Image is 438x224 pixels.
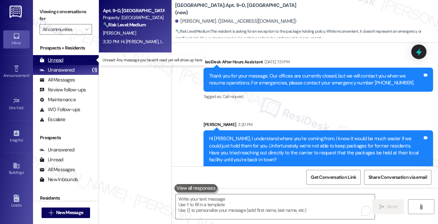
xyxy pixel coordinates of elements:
[40,7,92,24] label: Viewing conversations for
[23,137,24,142] span: •
[175,28,438,42] span: : The resident is asking for an exception to the package holding policy. While inconvenient, it d...
[364,170,431,185] button: Share Conversation via email
[3,193,30,210] a: Leads
[40,57,63,64] div: Unread
[43,24,81,35] input: All communities
[103,30,136,36] span: [PERSON_NAME]
[40,166,75,173] div: All Messages
[24,105,25,109] span: •
[236,121,252,128] div: 3:20 PM
[306,170,360,185] button: Get Conversation Link
[40,156,63,163] div: Unread
[372,199,404,214] button: Send
[85,27,88,32] i: 
[103,14,164,21] div: Property: [GEOGRAPHIC_DATA]
[40,77,75,83] div: All Messages
[48,210,53,215] i: 
[223,94,243,99] span: Call request
[42,208,90,218] button: New Message
[3,128,30,145] a: Insights •
[33,134,99,141] div: Prospects
[263,58,290,65] div: [DATE] 7:31 PM
[3,30,30,48] a: Inbox
[40,67,75,74] div: Unanswered
[387,203,397,210] span: Send
[203,58,433,68] div: ResiDesk After Hours Assistant
[10,6,23,18] img: ResiDesk Logo
[29,72,30,77] span: •
[176,194,375,219] textarea: To enrich screen reader interactions, please activate Accessibility in Grammarly extension settings
[3,95,30,113] a: Site Visit •
[40,86,86,93] div: Review follow-ups
[311,174,356,181] span: Get Conversation Link
[56,209,83,216] span: New Message
[33,45,99,51] div: Prospects + Residents
[40,96,76,103] div: Maintenance
[103,22,146,28] strong: 🔧 Risk Level: Medium
[209,135,422,164] div: Hi [PERSON_NAME], I understand where you’re coming from. I know it would be much easier if we cou...
[3,160,30,178] a: Buildings
[368,174,427,181] span: Share Conversation via email
[175,2,307,16] b: [GEOGRAPHIC_DATA]: Apt. 9~D, [GEOGRAPHIC_DATA] (new)
[203,121,433,130] div: [PERSON_NAME]
[103,57,202,63] p: Unread: Any message you haven't read yet will show up here
[419,204,423,209] i: 
[209,73,422,87] div: Thank you for your message. Our offices are currently closed, but we will contact you when we res...
[40,176,78,183] div: New Inbounds
[203,92,433,101] div: Tagged as:
[90,65,99,75] div: (1)
[175,18,297,25] div: [PERSON_NAME]. ([EMAIL_ADDRESS][DOMAIN_NAME])
[103,7,164,14] div: Apt. 9~D, [GEOGRAPHIC_DATA] (new)
[33,195,99,202] div: Residents
[40,106,80,113] div: WO Follow-ups
[40,116,65,123] div: Escalate
[175,29,210,34] strong: 🔧 Risk Level: Medium
[40,146,75,153] div: Unanswered
[379,204,384,209] i: 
